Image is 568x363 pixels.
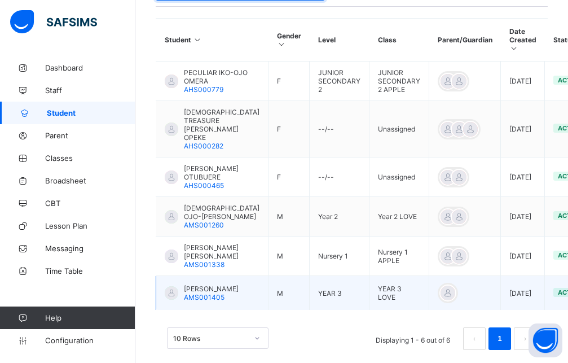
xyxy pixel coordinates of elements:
span: Student [47,108,135,117]
span: Classes [45,154,135,163]
td: JUNIOR SECONDARY 2 [310,62,369,101]
td: Year 2 LOVE [369,197,429,237]
th: Class [369,19,429,62]
i: Sort in Ascending Order [193,36,202,44]
td: F [268,101,310,158]
span: CBT [45,199,135,208]
span: [PERSON_NAME] OTUBUERE [184,164,259,181]
div: 10 Rows [173,334,248,343]
td: F [268,158,310,197]
th: Level [310,19,369,62]
span: Staff [45,86,135,95]
span: Dashboard [45,63,135,72]
a: 1 [494,331,505,346]
td: Nursery 1 [310,237,369,276]
img: safsims [10,10,97,34]
th: Parent/Guardian [429,19,501,62]
th: Gender [268,19,310,62]
span: [PERSON_NAME] [PERSON_NAME] [184,243,259,260]
td: M [268,276,310,310]
span: AMS001405 [184,293,224,301]
td: Year 2 [310,197,369,237]
li: 上一页 [463,327,486,350]
span: AMS001338 [184,260,224,269]
button: prev page [463,327,486,350]
td: Unassigned [369,101,429,158]
td: [DATE] [501,158,545,197]
td: F [268,62,310,101]
span: Parent [45,131,135,140]
td: [DATE] [501,276,545,310]
td: [DATE] [501,197,545,237]
span: Broadsheet [45,176,135,185]
button: Open asap [529,323,562,357]
span: Help [45,313,135,322]
td: Unassigned [369,158,429,197]
span: Messaging [45,244,135,253]
th: Date Created [501,19,545,62]
span: PECULIAR IKO-OJO OMERA [184,68,259,85]
td: M [268,197,310,237]
th: Student [156,19,268,62]
span: [DEMOGRAPHIC_DATA] OJO-[PERSON_NAME] [184,204,259,221]
td: [DATE] [501,237,545,276]
td: M [268,237,310,276]
span: Time Table [45,266,135,275]
span: AHS000779 [184,85,223,94]
td: --/-- [310,101,369,158]
td: YEAR 3 LOVE [369,276,429,310]
span: [DEMOGRAPHIC_DATA] TREASURE [PERSON_NAME] OPEKE [184,108,259,142]
span: [PERSON_NAME] [184,285,239,293]
td: [DATE] [501,62,545,101]
li: 下一页 [514,327,536,350]
span: AMS001260 [184,221,224,229]
td: --/-- [310,158,369,197]
li: 1 [488,327,511,350]
td: JUNIOR SECONDARY 2 APPLE [369,62,429,101]
span: Lesson Plan [45,221,135,230]
button: next page [514,327,536,350]
i: Sort in Ascending Order [509,44,519,53]
li: Displaying 1 - 6 out of 6 [367,327,459,350]
span: AHS000465 [184,181,224,190]
i: Sort in Ascending Order [277,40,287,49]
td: Nursery 1 APPLE [369,237,429,276]
td: [DATE] [501,101,545,158]
td: YEAR 3 [310,276,369,310]
span: AHS000282 [184,142,223,150]
span: Configuration [45,336,135,345]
